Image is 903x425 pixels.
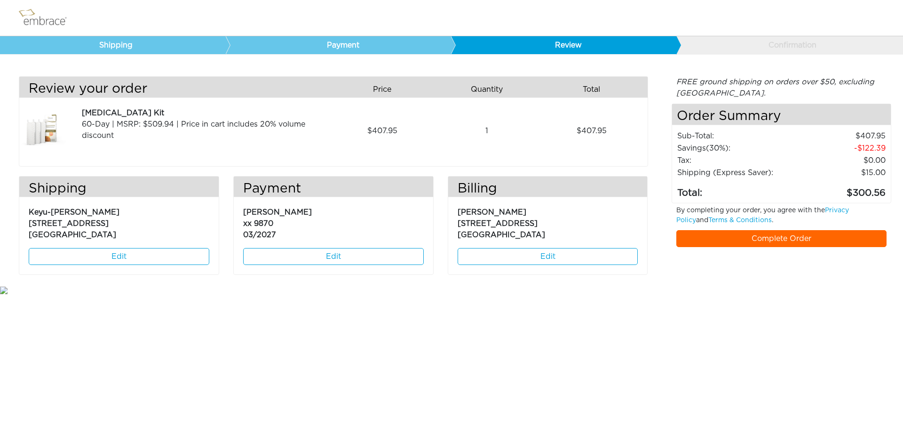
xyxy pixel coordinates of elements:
a: Payment [225,36,451,54]
a: Edit [29,248,209,265]
a: Complete Order [676,230,887,247]
td: Savings : [677,142,792,154]
a: Terms & Conditions [708,217,772,224]
p: [PERSON_NAME] [STREET_ADDRESS] [GEOGRAPHIC_DATA] [458,202,638,241]
h3: Shipping [19,181,219,197]
div: 60-Day | MSRP: $509.94 | Price in cart includes 20% volume discount [82,119,326,141]
p: Keyu-[PERSON_NAME] [STREET_ADDRESS] [GEOGRAPHIC_DATA] [29,202,209,241]
td: 122.39 [792,142,886,154]
td: 300.56 [792,179,886,200]
h3: Payment [234,181,433,197]
a: Confirmation [676,36,902,54]
span: [PERSON_NAME] [243,208,312,216]
td: Sub-Total: [677,130,792,142]
span: 407.95 [367,125,397,136]
span: xx 9870 [243,220,273,227]
span: Quantity [471,84,503,95]
td: Tax: [677,154,792,167]
span: 1 [485,125,488,136]
a: Privacy Policy [676,207,849,224]
span: 03/2027 [243,231,276,239]
a: Edit [458,248,638,265]
a: Review [451,36,676,54]
div: Price [333,81,438,97]
h3: Billing [448,181,648,197]
a: Edit [243,248,424,265]
td: 407.95 [792,130,886,142]
img: a09f5d18-8da6-11e7-9c79-02e45ca4b85b.jpeg [19,107,66,154]
h3: Review your order [19,81,326,97]
div: FREE ground shipping on orders over $50, excluding [GEOGRAPHIC_DATA]. [672,76,892,99]
span: 407.95 [577,125,607,136]
div: Total [543,81,648,97]
img: logo.png [16,6,78,30]
td: Total: [677,179,792,200]
span: (30%) [706,144,729,152]
h4: Order Summary [672,104,891,125]
div: [MEDICAL_DATA] Kit [82,107,326,119]
div: By completing your order, you agree with the and . [669,206,894,230]
td: Shipping (Express Saver): [677,167,792,179]
td: 0.00 [792,154,886,167]
td: $15.00 [792,167,886,179]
